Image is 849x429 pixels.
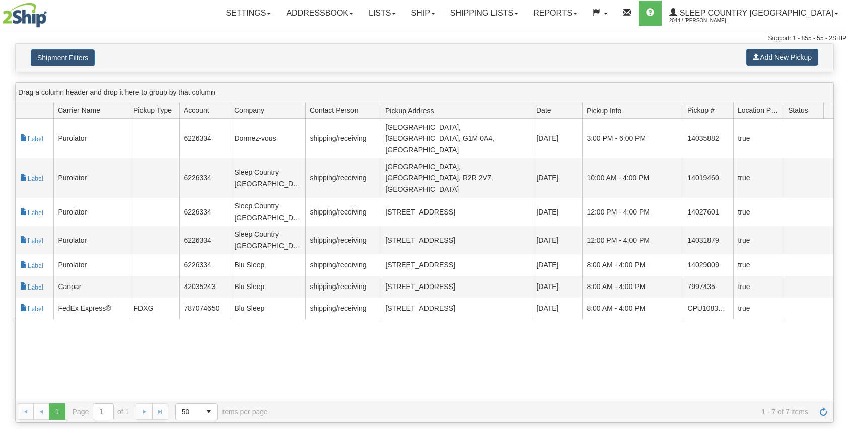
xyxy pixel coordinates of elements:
td: true [733,226,784,254]
iframe: chat widget [826,163,848,266]
td: 10:00 AM - 4:00 PM [582,158,683,197]
td: 6226334 [179,198,230,226]
a: Refresh [815,403,831,419]
span: items per page [175,403,268,420]
td: [STREET_ADDRESS] [381,198,532,226]
td: CPU1083252250 [683,298,733,319]
td: Dormez-vous [230,119,305,158]
td: 12:00 PM - 4:00 PM [582,198,683,226]
span: Sleep Country [GEOGRAPHIC_DATA] [677,9,833,17]
span: Label [20,134,43,141]
button: Add New Pickup [746,49,818,66]
td: 14019460 [683,158,733,197]
td: Sleep Country [GEOGRAPHIC_DATA] [230,198,305,226]
button: Shipment Filters [31,49,95,66]
td: 14035882 [683,119,733,158]
td: 14027601 [683,198,733,226]
td: Purolator [53,119,129,158]
td: Sleep Country [GEOGRAPHIC_DATA] [230,158,305,197]
span: Pickup Address [385,103,532,118]
td: FDXG [129,298,179,319]
td: 8:00 AM - 4:00 PM [582,254,683,276]
span: Pickup Type [133,105,172,115]
span: Status [788,105,808,115]
span: Pickup Info [587,103,683,118]
span: Label [20,261,43,268]
td: 3:00 PM - 6:00 PM [582,119,683,158]
div: grid grouping header [16,83,833,102]
td: shipping/receiving [305,276,381,298]
input: Page 1 [93,404,113,420]
td: 14029009 [683,254,733,276]
td: true [733,254,784,276]
td: Sleep Country [GEOGRAPHIC_DATA] [230,226,305,254]
span: Location Pickup [738,105,780,115]
span: Date [536,105,551,115]
td: 14031879 [683,226,733,254]
td: true [733,119,784,158]
td: 6226334 [179,226,230,254]
a: Ship [403,1,442,26]
td: 6226334 [179,119,230,158]
td: [STREET_ADDRESS] [381,276,532,298]
a: Reports [526,1,585,26]
td: 6226334 [179,158,230,197]
td: 42035243 [179,276,230,298]
a: Addressbook [278,1,361,26]
td: 6226334 [179,254,230,276]
span: select [201,404,217,420]
span: Account [184,105,209,115]
td: Purolator [53,226,129,254]
td: Canpar [53,276,129,298]
a: Label [20,304,43,312]
td: [DATE] [532,226,582,254]
td: Blu Sleep [230,276,305,298]
td: 12:00 PM - 4:00 PM [582,226,683,254]
td: [DATE] [532,198,582,226]
td: shipping/receiving [305,254,381,276]
td: [DATE] [532,119,582,158]
td: 8:00 AM - 4:00 PM [582,276,683,298]
td: [GEOGRAPHIC_DATA], [GEOGRAPHIC_DATA], G1M 0A4, [GEOGRAPHIC_DATA] [381,119,532,158]
span: Page of 1 [73,403,129,420]
a: Label [20,236,43,244]
a: Label [20,134,43,142]
span: Carrier Name [58,105,100,115]
a: Shipping lists [443,1,526,26]
td: Purolator [53,254,129,276]
td: 787074650 [179,298,230,319]
td: true [733,158,784,197]
td: 8:00 AM - 4:00 PM [582,298,683,319]
td: shipping/receiving [305,158,381,197]
span: 1 - 7 of 7 items [282,408,808,416]
span: Label [20,174,43,181]
td: true [733,276,784,298]
a: Sleep Country [GEOGRAPHIC_DATA] 2044 / [PERSON_NAME] [662,1,846,26]
span: Page sizes drop down [175,403,218,420]
span: Company [234,105,264,115]
span: 2044 / [PERSON_NAME] [669,16,745,26]
td: [DATE] [532,254,582,276]
span: Label [20,236,43,243]
td: [DATE] [532,298,582,319]
a: Label [20,174,43,182]
span: Label [20,282,43,290]
td: Blu Sleep [230,298,305,319]
a: Settings [218,1,278,26]
img: logo2044.jpg [3,3,47,28]
td: [STREET_ADDRESS] [381,226,532,254]
a: Label [20,261,43,269]
td: [DATE] [532,158,582,197]
a: Lists [361,1,403,26]
td: shipping/receiving [305,119,381,158]
span: Page 1 [49,403,65,419]
a: Label [20,282,43,291]
td: [GEOGRAPHIC_DATA], [GEOGRAPHIC_DATA], R2R 2V7, [GEOGRAPHIC_DATA] [381,158,532,197]
td: [DATE] [532,276,582,298]
td: true [733,298,784,319]
span: Label [20,304,43,311]
span: 50 [182,407,195,417]
td: [STREET_ADDRESS] [381,298,532,319]
td: shipping/receiving [305,226,381,254]
td: Purolator [53,158,129,197]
